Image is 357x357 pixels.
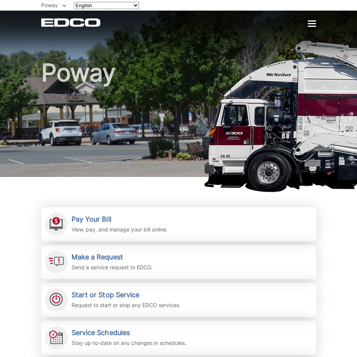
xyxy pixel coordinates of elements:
p: Send a service request to EDCO. [72,263,153,272]
span: Poway [41,2,58,8]
h2: Start or Stop Service [72,291,181,299]
h2: Service Schedules [72,329,186,337]
a: Pay Your Bill View, pay, and manage your bill online. [41,207,316,241]
p: Request to start or stop any EDCO services. [72,301,181,309]
a: Service Schedules Stay up-to-date on any changes in schedules. [41,321,316,355]
select: Select a language [74,2,139,9]
p: Stay up-to-date on any changes in schedules. [72,339,186,347]
a: EDCD logo. Return to the homepage. [41,18,101,27]
h2: Make a Request [72,253,153,261]
a: Make a Request Send a service request to EDCO. [41,245,316,279]
p: View, pay, and manage your bill online. [72,225,168,234]
h2: Pay Your Bill [72,215,168,224]
h1: Poway [41,61,316,180]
